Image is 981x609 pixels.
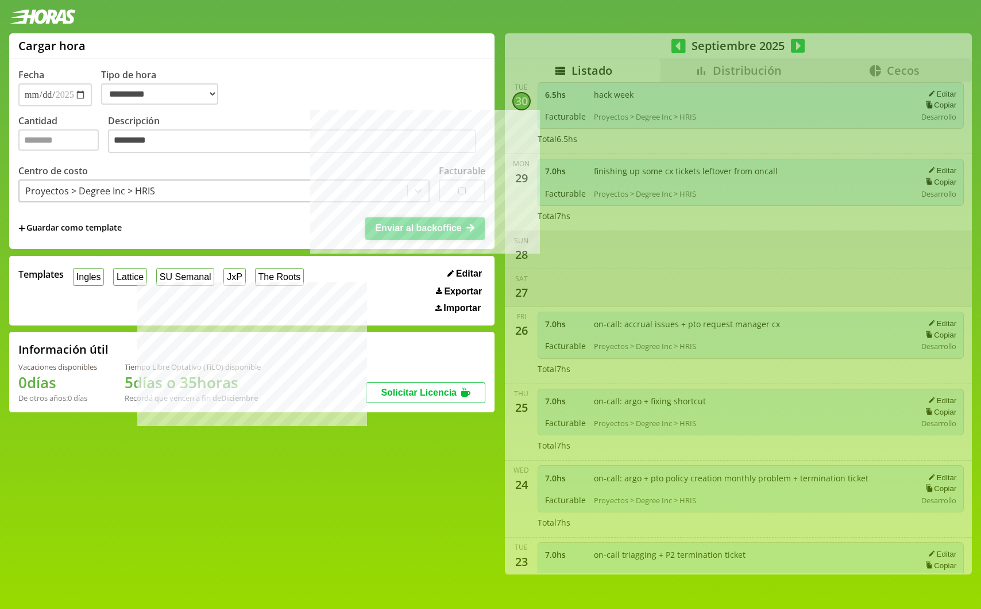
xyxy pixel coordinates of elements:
button: Enviar al backoffice [365,217,485,239]
label: Cantidad [18,114,108,156]
button: SU Semanal [156,268,214,286]
button: Exportar [432,286,485,297]
span: Exportar [444,286,482,297]
div: Vacaciones disponibles [18,362,97,372]
h1: Cargar hora [18,38,86,53]
label: Facturable [439,164,485,177]
h2: Información útil [18,342,109,357]
div: Recordá que vencen a fin de [125,393,261,403]
label: Descripción [108,114,485,156]
label: Fecha [18,68,44,81]
div: De otros años: 0 días [18,393,97,403]
button: The Roots [255,268,304,286]
span: + [18,222,25,235]
h1: 5 días o 35 horas [125,372,261,393]
span: +Guardar como template [18,222,122,235]
b: Diciembre [221,393,258,403]
button: Ingles [73,268,104,286]
span: Editar [456,269,482,279]
div: Proyectos > Degree Inc > HRIS [25,185,155,197]
button: JxP [223,268,245,286]
span: Importar [443,303,481,313]
span: Enviar al backoffice [375,223,461,233]
button: Editar [444,268,485,279]
label: Centro de costo [18,164,88,177]
button: Solicitar Licencia [366,382,485,403]
h1: 0 días [18,372,97,393]
textarea: Descripción [108,129,476,154]
select: Tipo de hora [101,83,218,105]
button: Lattice [113,268,147,286]
span: Templates [18,268,64,281]
div: Tiempo Libre Optativo (TiLO) disponible [125,362,261,372]
img: logotipo [9,9,76,24]
span: Solicitar Licencia [381,388,457,397]
label: Tipo de hora [101,68,227,106]
input: Cantidad [18,129,99,151]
